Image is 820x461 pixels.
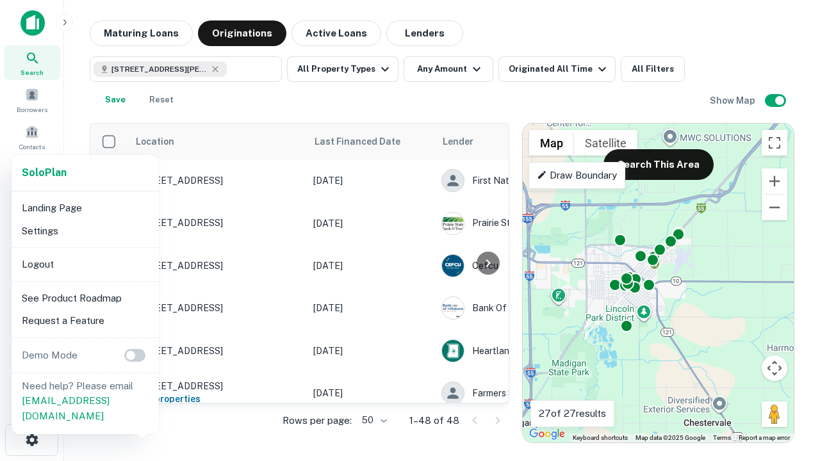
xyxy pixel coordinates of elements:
[17,197,154,220] li: Landing Page
[17,220,154,243] li: Settings
[22,166,67,179] strong: Solo Plan
[17,348,83,363] p: Demo Mode
[17,309,154,332] li: Request a Feature
[22,378,149,424] p: Need help? Please email
[22,165,67,181] a: SoloPlan
[17,253,154,276] li: Logout
[756,359,820,420] iframe: Chat Widget
[17,287,154,310] li: See Product Roadmap
[22,395,110,421] a: [EMAIL_ADDRESS][DOMAIN_NAME]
